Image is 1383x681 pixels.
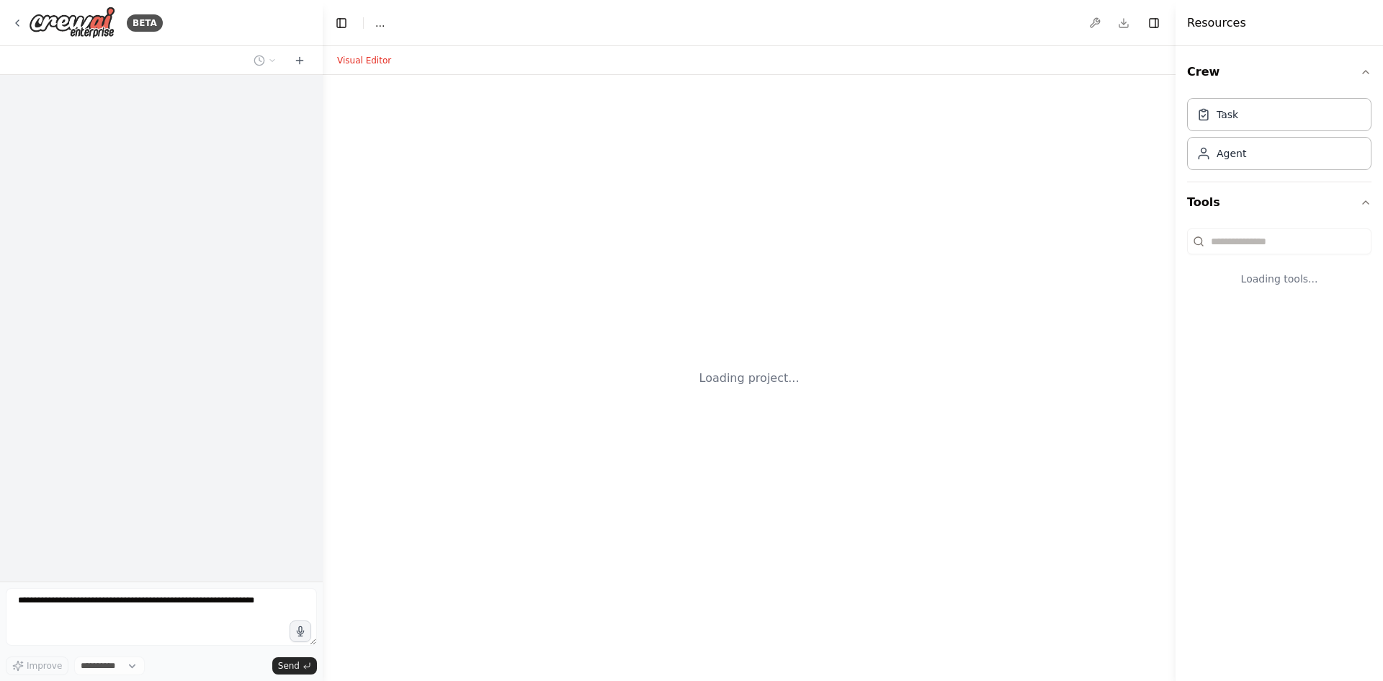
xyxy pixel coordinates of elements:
[1187,260,1371,298] div: Loading tools...
[1144,13,1164,33] button: Hide right sidebar
[375,16,385,30] nav: breadcrumb
[375,16,385,30] span: ...
[1187,182,1371,223] button: Tools
[272,657,317,675] button: Send
[248,52,282,69] button: Switch to previous chat
[328,52,400,69] button: Visual Editor
[1187,92,1371,182] div: Crew
[1217,107,1238,122] div: Task
[1217,146,1246,161] div: Agent
[699,370,800,387] div: Loading project...
[331,13,352,33] button: Hide left sidebar
[1187,14,1246,32] h4: Resources
[278,660,300,672] span: Send
[290,620,311,642] button: Click to speak your automation idea
[1187,52,1371,92] button: Crew
[288,52,311,69] button: Start a new chat
[127,14,163,32] div: BETA
[6,656,68,675] button: Improve
[1187,223,1371,309] div: Tools
[27,660,62,672] span: Improve
[29,6,115,39] img: Logo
